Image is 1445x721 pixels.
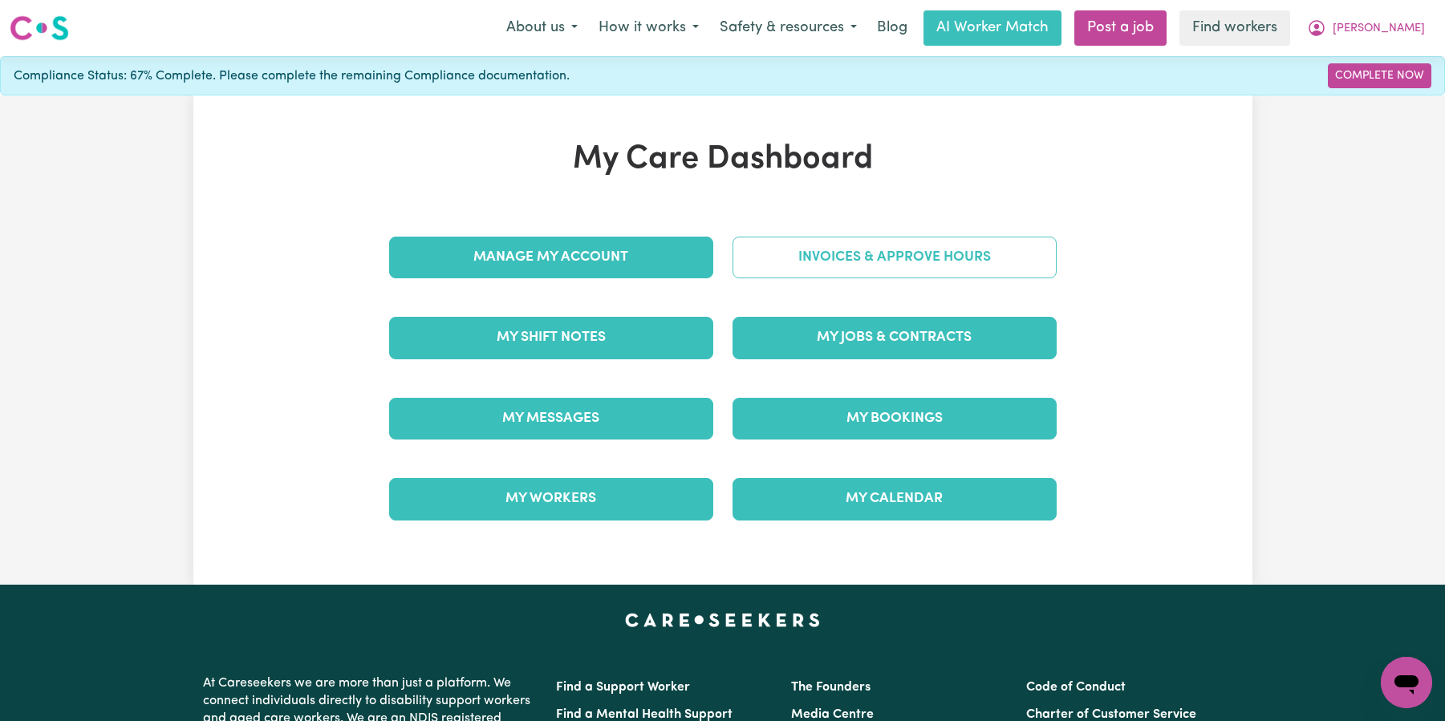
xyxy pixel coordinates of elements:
button: How it works [588,11,709,45]
span: Compliance Status: 67% Complete. Please complete the remaining Compliance documentation. [14,67,570,86]
button: My Account [1297,11,1435,45]
a: Careseekers home page [625,614,820,626]
a: My Bookings [733,398,1057,439]
button: Safety & resources [709,11,867,45]
a: Find a Support Worker [556,681,690,694]
a: Post a job [1074,10,1167,46]
a: Manage My Account [389,237,713,278]
a: Media Centre [791,708,874,721]
a: My Workers [389,478,713,520]
a: Careseekers logo [10,10,69,47]
a: My Jobs & Contracts [733,317,1057,358]
a: Charter of Customer Service [1026,708,1196,721]
iframe: Button to launch messaging window [1381,657,1432,708]
a: Find workers [1179,10,1290,46]
a: AI Worker Match [923,10,1061,46]
a: My Calendar [733,478,1057,520]
a: My Shift Notes [389,317,713,358]
button: About us [496,11,588,45]
a: Code of Conduct [1026,681,1126,694]
a: Complete Now [1328,63,1431,88]
img: Careseekers logo [10,14,69,43]
h1: My Care Dashboard [380,140,1066,179]
a: Invoices & Approve Hours [733,237,1057,278]
a: My Messages [389,398,713,439]
a: The Founders [791,681,871,694]
a: Blog [867,10,917,46]
span: [PERSON_NAME] [1333,20,1425,38]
